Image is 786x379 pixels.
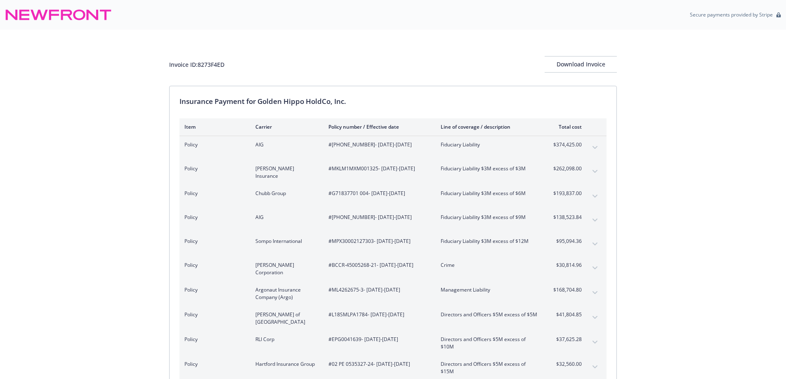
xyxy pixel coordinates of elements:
span: Management Liability [441,286,538,294]
span: $138,523.84 [551,214,582,221]
span: #MPX30002127303 - [DATE]-[DATE] [328,238,427,245]
span: #ML4262675-3 - [DATE]-[DATE] [328,286,427,294]
div: PolicyAIG#[PHONE_NUMBER]- [DATE]-[DATE]Fiduciary Liability$374,425.00expand content [179,136,607,160]
span: Directors and Officers $5M excess of $15M [441,360,538,375]
span: Sompo International [255,238,315,245]
span: Argonaut Insurance Company (Argo) [255,286,315,301]
span: #G71837701 004 - [DATE]-[DATE] [328,190,427,197]
span: #EPG0041639 - [DATE]-[DATE] [328,336,427,343]
div: Policy number / Effective date [328,123,427,130]
span: Fiduciary Liability $3M excess of $12M [441,238,538,245]
button: expand content [588,360,602,374]
button: expand content [588,238,602,251]
span: $193,837.00 [551,190,582,197]
div: Total cost [551,123,582,130]
div: PolicyArgonaut Insurance Company (Argo)#ML4262675-3- [DATE]-[DATE]Management Liability$168,704.80... [179,281,607,306]
button: expand content [588,336,602,349]
button: expand content [588,165,602,178]
span: $374,425.00 [551,141,582,148]
span: #MKLM1MXM001325 - [DATE]-[DATE] [328,165,427,172]
span: Directors and Officers $5M excess of $10M [441,336,538,351]
p: Secure payments provided by Stripe [690,11,773,18]
span: Fiduciary Liability $3M excess of $3M [441,165,538,172]
span: Policy [184,336,242,343]
div: Invoice ID: 8273F4ED [169,60,224,69]
button: expand content [588,141,602,154]
span: $95,094.36 [551,238,582,245]
div: Download Invoice [545,56,617,72]
span: #BCCR-45005268-21 - [DATE]-[DATE] [328,261,427,269]
span: Policy [184,238,242,245]
span: $30,814.96 [551,261,582,269]
span: Crime [441,261,538,269]
span: Policy [184,190,242,197]
span: Chubb Group [255,190,315,197]
button: Download Invoice [545,56,617,73]
span: AIG [255,214,315,221]
span: $32,560.00 [551,360,582,368]
button: expand content [588,311,602,324]
div: PolicyRLI Corp#EPG0041639- [DATE]-[DATE]Directors and Officers $5M excess of $10M$37,625.28expand... [179,331,607,355]
span: Policy [184,286,242,294]
div: PolicyChubb Group#G71837701 004- [DATE]-[DATE]Fiduciary Liability $3M excess of $6M$193,837.00exp... [179,185,607,209]
span: #[PHONE_NUMBER] - [DATE]-[DATE] [328,214,427,221]
span: [PERSON_NAME] Corporation [255,261,315,276]
span: RLI Corp [255,336,315,343]
div: Item [184,123,242,130]
span: Hartford Insurance Group [255,360,315,368]
span: AIG [255,141,315,148]
div: PolicySompo International#MPX30002127303- [DATE]-[DATE]Fiduciary Liability $3M excess of $12M$95,... [179,233,607,257]
span: Fiduciary Liability $3M excess of $6M [441,190,538,197]
span: [PERSON_NAME] Insurance [255,165,315,180]
span: #[PHONE_NUMBER] - [DATE]-[DATE] [328,141,427,148]
div: Policy[PERSON_NAME] Corporation#BCCR-45005268-21- [DATE]-[DATE]Crime$30,814.96expand content [179,257,607,281]
span: #L18SMLPA1784 - [DATE]-[DATE] [328,311,427,318]
button: expand content [588,214,602,227]
div: Policy[PERSON_NAME] Insurance#MKLM1MXM001325- [DATE]-[DATE]Fiduciary Liability $3M excess of $3M$... [179,160,607,185]
div: PolicyAIG#[PHONE_NUMBER]- [DATE]-[DATE]Fiduciary Liability $3M excess of $9M$138,523.84expand con... [179,209,607,233]
span: Directors and Officers $5M excess of $5M [441,311,538,318]
span: [PERSON_NAME] of [GEOGRAPHIC_DATA] [255,311,315,326]
span: Policy [184,214,242,221]
span: Policy [184,165,242,172]
div: Policy[PERSON_NAME] of [GEOGRAPHIC_DATA]#L18SMLPA1784- [DATE]-[DATE]Directors and Officers $5M ex... [179,306,607,331]
div: Line of coverage / description [441,123,538,130]
span: Fiduciary Liability $3M excess of $9M [441,214,538,221]
span: #02 PE 0535327-24 - [DATE]-[DATE] [328,360,427,368]
span: $262,098.00 [551,165,582,172]
span: $168,704.80 [551,286,582,294]
button: expand content [588,261,602,275]
button: expand content [588,286,602,299]
span: Fiduciary Liability [441,141,538,148]
span: Policy [184,360,242,368]
span: $41,804.85 [551,311,582,318]
span: Policy [184,311,242,318]
button: expand content [588,190,602,203]
div: Insurance Payment for Golden Hippo HoldCo, Inc. [179,96,607,107]
span: $37,625.28 [551,336,582,343]
span: Policy [184,261,242,269]
span: Policy [184,141,242,148]
div: Carrier [255,123,315,130]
